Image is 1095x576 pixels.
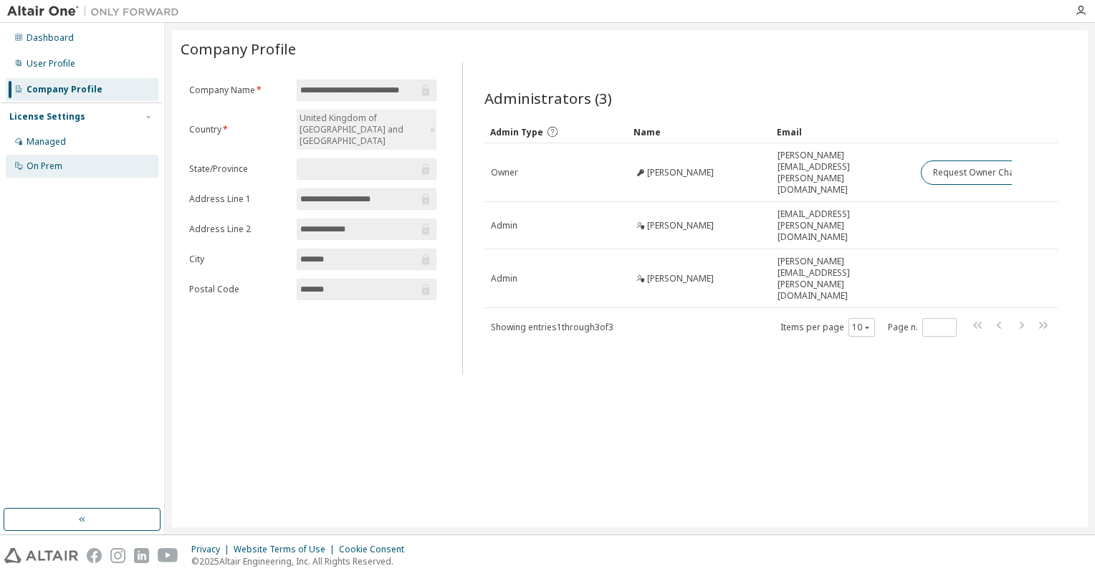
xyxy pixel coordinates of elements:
[9,111,85,123] div: License Settings
[491,273,517,284] span: Admin
[7,4,186,19] img: Altair One
[189,193,288,205] label: Address Line 1
[134,548,149,563] img: linkedin.svg
[27,58,75,69] div: User Profile
[4,548,78,563] img: altair_logo.svg
[189,124,288,135] label: Country
[921,160,1042,185] button: Request Owner Change
[189,254,288,265] label: City
[852,322,871,333] button: 10
[27,160,62,172] div: On Prem
[189,163,288,175] label: State/Province
[339,544,413,555] div: Cookie Consent
[491,321,613,333] span: Showing entries 1 through 3 of 3
[181,39,296,59] span: Company Profile
[27,32,74,44] div: Dashboard
[633,120,765,143] div: Name
[647,273,714,284] span: [PERSON_NAME]
[888,318,957,337] span: Page n.
[778,208,908,243] span: [EMAIL_ADDRESS][PERSON_NAME][DOMAIN_NAME]
[297,110,436,150] div: United Kingdom of [GEOGRAPHIC_DATA] and [GEOGRAPHIC_DATA]
[778,150,908,196] span: [PERSON_NAME][EMAIL_ADDRESS][PERSON_NAME][DOMAIN_NAME]
[191,544,234,555] div: Privacy
[87,548,102,563] img: facebook.svg
[189,224,288,235] label: Address Line 2
[484,88,612,108] span: Administrators (3)
[491,167,518,178] span: Owner
[490,126,543,138] span: Admin Type
[110,548,125,563] img: instagram.svg
[647,167,714,178] span: [PERSON_NAME]
[27,84,102,95] div: Company Profile
[189,85,288,96] label: Company Name
[778,256,908,302] span: [PERSON_NAME][EMAIL_ADDRESS][PERSON_NAME][DOMAIN_NAME]
[189,284,288,295] label: Postal Code
[647,220,714,231] span: [PERSON_NAME]
[191,555,413,567] p: © 2025 Altair Engineering, Inc. All Rights Reserved.
[27,136,66,148] div: Managed
[297,110,427,149] div: United Kingdom of [GEOGRAPHIC_DATA] and [GEOGRAPHIC_DATA]
[777,120,909,143] div: Email
[158,548,178,563] img: youtube.svg
[780,318,875,337] span: Items per page
[234,544,339,555] div: Website Terms of Use
[491,220,517,231] span: Admin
